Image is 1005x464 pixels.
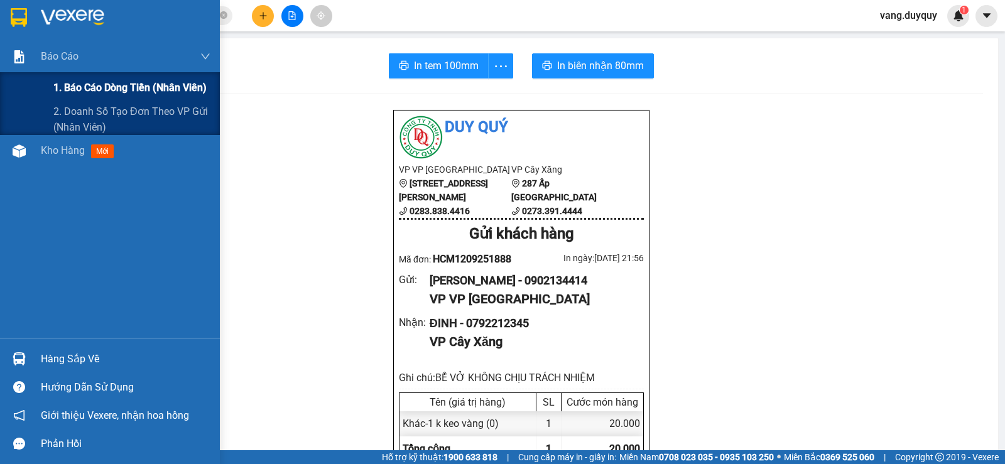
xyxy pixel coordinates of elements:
[488,53,513,78] button: more
[981,10,992,21] span: caret-down
[511,207,520,215] span: phone
[41,144,85,156] span: Kho hàng
[820,452,874,462] strong: 0369 525 060
[870,8,947,23] span: vang.duyquy
[399,116,644,139] li: Duy Quý
[399,163,511,176] li: VP VP [GEOGRAPHIC_DATA]
[11,8,27,27] img: logo-vxr
[220,11,227,19] span: close-circle
[317,11,325,20] span: aim
[542,60,552,72] span: printer
[511,179,520,188] span: environment
[532,53,654,78] button: printerIn biên nhận 80mm
[41,407,189,423] span: Giới thiệu Vexere, nhận hoa hồng
[13,438,25,450] span: message
[399,222,644,246] div: Gửi khách hàng
[430,315,634,332] div: ĐINH - 0792212345
[41,434,210,453] div: Phản hồi
[975,5,997,27] button: caret-down
[399,116,443,159] img: logo.jpg
[935,453,944,461] span: copyright
[565,396,640,408] div: Cước món hàng
[430,332,634,352] div: VP Cây Xăng
[399,370,644,386] div: Ghi chú: BỂ VỞ KHÔNG CHỊU TRÁCH NHIỆM
[399,315,430,330] div: Nhận :
[609,443,640,455] span: 20.000
[777,455,781,460] span: ⚪️
[884,450,886,464] span: |
[960,6,969,14] sup: 1
[399,178,488,202] b: [STREET_ADDRESS][PERSON_NAME]
[310,5,332,27] button: aim
[433,253,511,265] span: HCM1209251888
[403,443,450,455] span: Tổng cộng
[784,450,874,464] span: Miền Bắc
[399,207,408,215] span: phone
[518,450,616,464] span: Cung cấp máy in - giấy in:
[414,58,479,73] span: In tem 100mm
[200,51,210,62] span: down
[410,206,470,216] b: 0283.838.4416
[540,396,558,408] div: SL
[13,409,25,421] span: notification
[91,144,114,158] span: mới
[430,272,634,289] div: [PERSON_NAME] - 0902134414
[489,58,513,74] span: more
[389,53,489,78] button: printerIn tem 100mm
[659,452,774,462] strong: 0708 023 035 - 0935 103 250
[619,450,774,464] span: Miền Nam
[521,251,644,265] div: In ngày: [DATE] 21:56
[430,289,634,309] div: VP VP [GEOGRAPHIC_DATA]
[53,80,207,95] span: 1. Báo cáo dòng tiền (nhân viên)
[536,411,562,436] div: 1
[13,144,26,158] img: warehouse-icon
[146,8,248,35] div: [PERSON_NAME] [PERSON_NAME]
[403,418,499,429] span: Khác - 1 k keo vàng (0)
[53,104,210,135] span: 2. Doanh số tạo đơn theo VP gửi (nhân viên)
[288,11,296,20] span: file-add
[962,6,966,14] span: 1
[259,11,268,20] span: plus
[220,10,227,22] span: close-circle
[546,443,551,455] span: 1
[953,10,964,21] img: icon-new-feature
[6,39,143,57] td: Duy Quý
[399,179,408,188] span: environment
[13,381,25,393] span: question-circle
[143,39,253,57] td: [DOMAIN_NAME]
[522,206,582,216] b: 0273.391.4444
[399,60,409,72] span: printer
[403,396,533,408] div: Tên (giá trị hàng)
[13,50,26,63] img: solution-icon
[399,251,521,267] div: Mã đơn:
[443,452,497,462] strong: 1900 633 818
[281,5,303,27] button: file-add
[557,58,644,73] span: In biên nhận 80mm
[41,350,210,369] div: Hàng sắp về
[382,450,497,464] span: Hỗ trợ kỹ thuật:
[41,378,210,397] div: Hướng dẫn sử dụng
[511,163,624,176] li: VP Cây Xăng
[399,272,430,288] div: Gửi :
[13,352,26,365] img: warehouse-icon
[507,450,509,464] span: |
[41,48,79,64] span: Báo cáo
[252,5,274,27] button: plus
[562,411,643,436] div: 20.000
